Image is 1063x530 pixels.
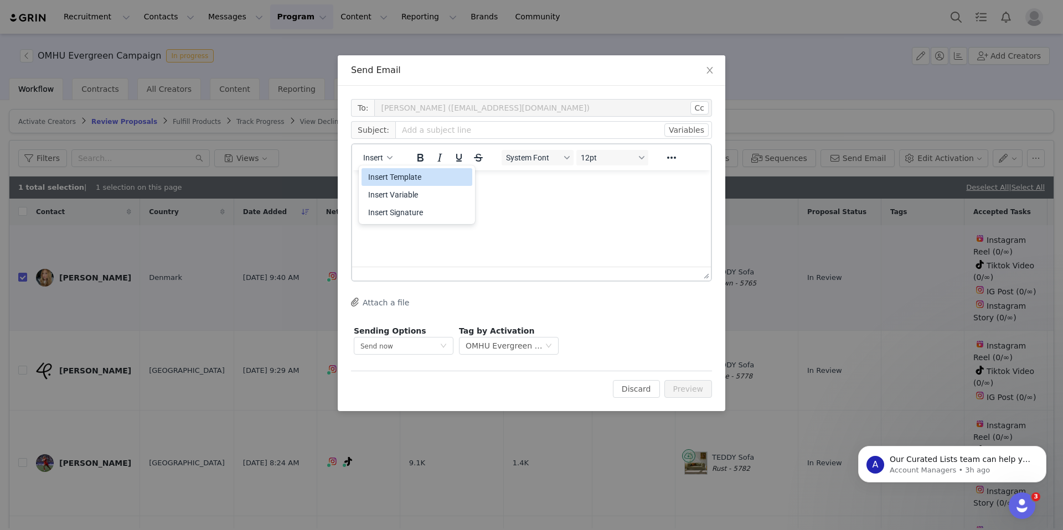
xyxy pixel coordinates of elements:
button: Attach a file [351,295,409,309]
span: Tag by Activation [459,326,534,335]
button: Fonts [502,150,574,165]
button: Preview [664,380,713,398]
div: Insert Template [368,170,468,184]
iframe: Rich Text Area [352,170,711,267]
div: Insert Signature [362,204,472,221]
button: Italic [430,150,449,165]
span: Sending Options [354,326,426,335]
div: OMHU Evergreen Campaign [466,337,545,354]
div: Insert Variable [362,186,472,204]
button: Font sizes [576,150,648,165]
i: icon: close [705,66,714,75]
div: Send Email [351,64,712,76]
span: 3 [1031,492,1040,501]
iframe: Intercom notifications message [842,423,1063,500]
div: Insert Signature [368,206,468,219]
div: Insert Variable [368,188,468,201]
span: Subject: [351,121,395,139]
iframe: Intercom live chat [1009,492,1035,519]
div: Insert Template [362,168,472,186]
span: Insert [363,153,383,162]
span: 12pt [581,153,635,162]
button: Reveal or hide additional toolbar items [662,150,681,165]
span: Send now [360,342,393,350]
button: Strikethrough [469,150,488,165]
div: Press the Up and Down arrow keys to resize the editor. [699,267,711,280]
button: Underline [450,150,468,165]
span: To: [351,99,374,117]
button: Insert [359,150,397,165]
button: Close [694,55,725,86]
span: System Font [506,153,560,162]
i: icon: down [440,342,447,350]
button: Discard [613,380,660,398]
input: Add a subject line [395,121,712,139]
button: Bold [411,150,430,165]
